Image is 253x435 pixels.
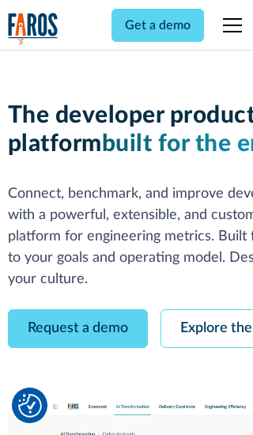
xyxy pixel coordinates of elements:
[8,13,59,45] img: Logo of the analytics and reporting company Faros.
[8,13,59,45] a: home
[18,394,42,418] button: Cookie Settings
[8,309,148,348] a: Request a demo
[111,9,204,42] a: Get a demo
[18,394,42,418] img: Revisit consent button
[213,6,245,44] div: menu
